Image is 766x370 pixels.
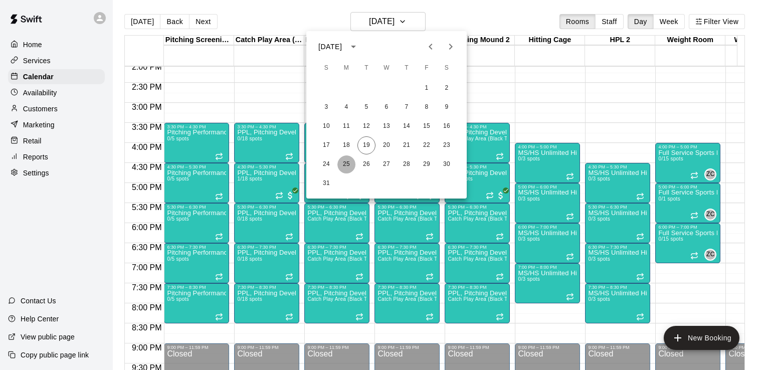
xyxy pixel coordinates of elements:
[438,155,456,173] button: 30
[317,155,335,173] button: 24
[337,155,355,173] button: 25
[337,58,355,78] span: Monday
[418,79,436,97] button: 1
[398,58,416,78] span: Thursday
[438,58,456,78] span: Saturday
[317,117,335,135] button: 10
[345,38,362,55] button: calendar view is open, switch to year view
[398,117,416,135] button: 14
[317,98,335,116] button: 3
[418,58,436,78] span: Friday
[418,117,436,135] button: 15
[357,58,375,78] span: Tuesday
[377,136,396,154] button: 20
[418,155,436,173] button: 29
[337,98,355,116] button: 4
[317,174,335,193] button: 31
[377,98,396,116] button: 6
[418,98,436,116] button: 8
[438,136,456,154] button: 23
[337,136,355,154] button: 18
[357,155,375,173] button: 26
[318,42,342,52] div: [DATE]
[337,117,355,135] button: 11
[377,155,396,173] button: 27
[398,155,416,173] button: 28
[357,136,375,154] button: 19
[398,98,416,116] button: 7
[421,37,441,57] button: Previous month
[317,58,335,78] span: Sunday
[438,117,456,135] button: 16
[438,98,456,116] button: 9
[441,37,461,57] button: Next month
[317,136,335,154] button: 17
[357,117,375,135] button: 12
[377,117,396,135] button: 13
[398,136,416,154] button: 21
[377,58,396,78] span: Wednesday
[357,98,375,116] button: 5
[438,79,456,97] button: 2
[418,136,436,154] button: 22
